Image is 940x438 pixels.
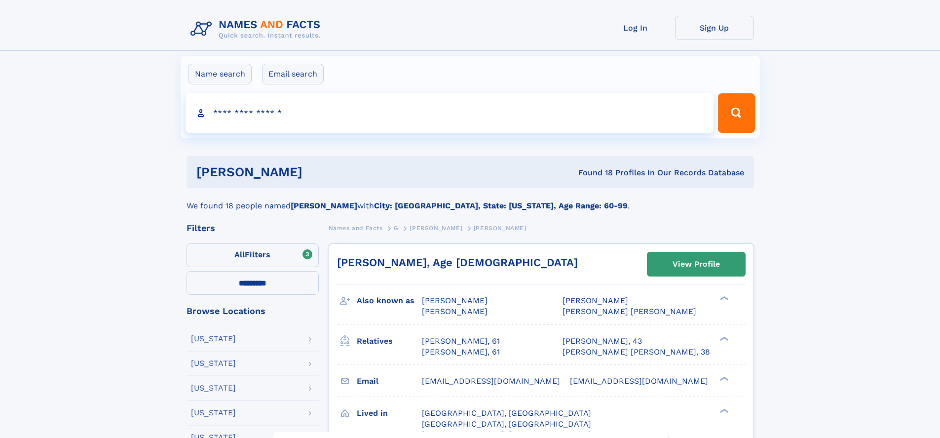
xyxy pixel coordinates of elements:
div: Browse Locations [187,307,319,316]
div: View Profile [673,253,720,276]
div: [US_STATE] [191,359,236,367]
div: ❯ [717,407,729,414]
a: [PERSON_NAME] [PERSON_NAME], 38 [563,347,710,358]
a: [PERSON_NAME], Age [DEMOGRAPHIC_DATA] [337,256,578,269]
div: [US_STATE] [191,384,236,392]
a: [PERSON_NAME], 61 [422,336,500,347]
span: [PERSON_NAME] [PERSON_NAME] [563,307,696,316]
div: We found 18 people named with . [187,188,754,212]
h1: [PERSON_NAME] [196,166,441,178]
div: ❯ [717,335,729,342]
div: Filters [187,224,319,233]
span: G [394,225,399,232]
h3: Lived in [357,405,422,422]
span: [GEOGRAPHIC_DATA], [GEOGRAPHIC_DATA] [422,419,591,429]
div: ❯ [717,295,729,302]
a: [PERSON_NAME] [410,222,462,234]
span: [PERSON_NAME] [474,225,526,232]
div: [US_STATE] [191,409,236,417]
b: City: [GEOGRAPHIC_DATA], State: [US_STATE], Age Range: 60-99 [374,201,628,210]
a: View Profile [647,252,745,276]
div: [US_STATE] [191,335,236,343]
a: [PERSON_NAME], 61 [422,347,500,358]
b: [PERSON_NAME] [291,201,357,210]
span: [EMAIL_ADDRESS][DOMAIN_NAME] [570,376,708,386]
input: search input [186,93,714,133]
span: [PERSON_NAME] [563,296,628,305]
span: [PERSON_NAME] [422,296,488,305]
a: [PERSON_NAME], 43 [563,336,642,347]
h3: Relatives [357,333,422,350]
span: [GEOGRAPHIC_DATA], [GEOGRAPHIC_DATA] [422,408,591,418]
h3: Email [357,373,422,390]
a: Names and Facts [329,222,383,234]
span: All [234,250,245,259]
a: Sign Up [675,16,754,40]
span: [PERSON_NAME] [410,225,462,232]
div: Found 18 Profiles In Our Records Database [440,167,744,178]
span: [EMAIL_ADDRESS][DOMAIN_NAME] [422,376,560,386]
label: Name search [188,64,252,84]
div: ❯ [717,375,729,382]
button: Search Button [718,93,754,133]
img: Logo Names and Facts [187,16,329,42]
span: [PERSON_NAME] [422,307,488,316]
label: Email search [262,64,324,84]
a: Log In [596,16,675,40]
a: G [394,222,399,234]
label: Filters [187,243,319,267]
h3: Also known as [357,292,422,309]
